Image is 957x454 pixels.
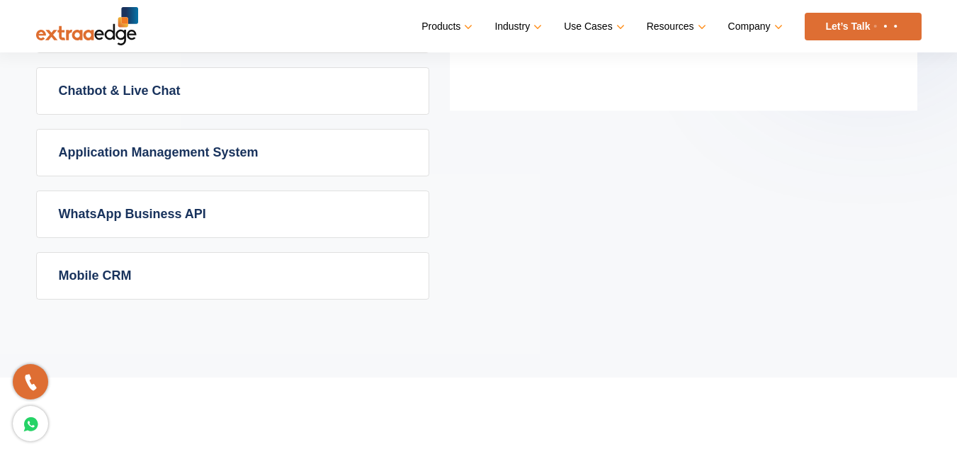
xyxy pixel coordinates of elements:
[494,16,539,37] a: Industry
[728,16,780,37] a: Company
[805,13,922,40] a: Let’s Talk
[37,253,429,299] a: Mobile CRM
[564,16,621,37] a: Use Cases
[37,191,429,237] a: WhatsApp Business API
[37,130,429,176] a: Application Management System
[421,16,470,37] a: Products
[37,68,429,114] a: Chatbot & Live Chat
[647,16,703,37] a: Resources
